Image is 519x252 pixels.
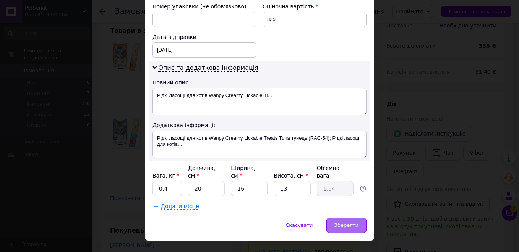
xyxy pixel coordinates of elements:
span: Скасувати [285,222,313,228]
span: Опис та додаткова інформація [158,64,258,72]
textarea: Рідкі ласощі для котів Wanpy Creamy Lickable Tr... [152,88,367,115]
span: Зберегти [334,222,358,228]
div: Номер упаковки (не обов'язково) [152,3,256,10]
label: Довжина, см [188,165,216,179]
label: Ширина, см [231,165,255,179]
label: Висота, см [274,173,308,179]
textarea: Рідкі ласощі для котів Wanpy Creamy Lickable Treats Tuna тунець (RAC-54); Рідкі ласощі для котів... [152,131,367,158]
span: Додати місце [161,203,199,210]
div: Оціночна вартість [263,3,367,10]
div: Повний опис [152,79,367,86]
div: Додаткова інформація [152,121,367,129]
div: Об'ємна вага [317,164,354,179]
label: Вага, кг [152,173,179,179]
div: Дата відправки [152,33,256,41]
